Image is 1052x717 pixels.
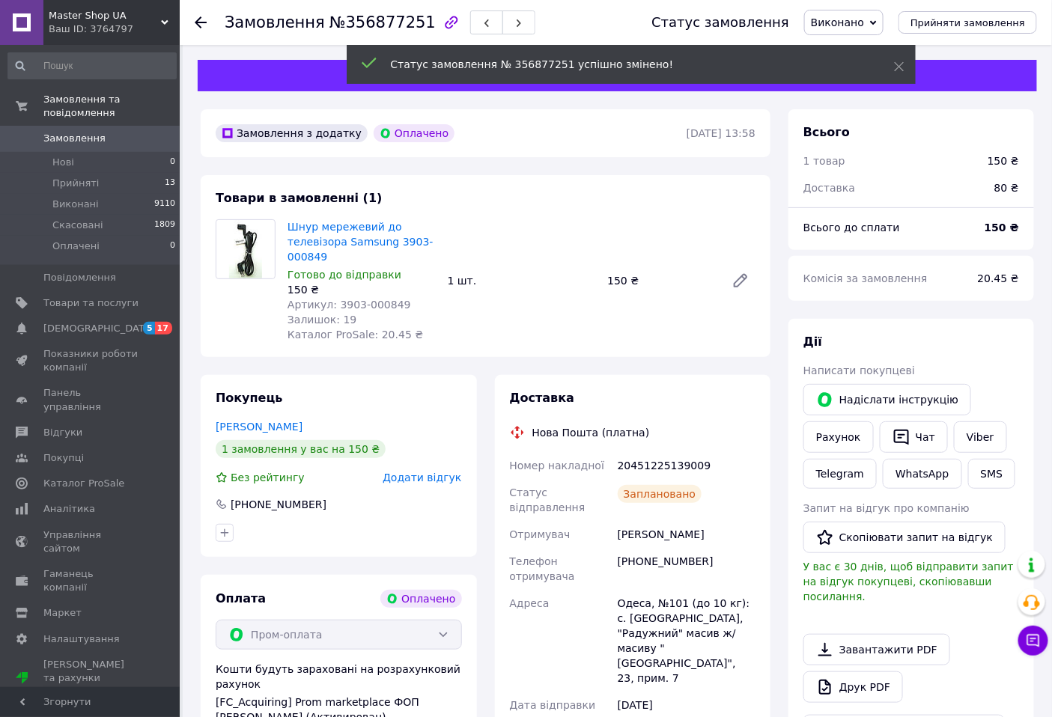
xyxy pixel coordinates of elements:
[216,440,386,458] div: 1 замовлення у вас на 150 ₴
[803,182,855,194] span: Доставка
[43,685,139,698] div: Prom топ
[510,597,550,609] span: Адреса
[803,364,915,376] span: Написати покупцеві
[49,22,180,36] div: Ваш ID: 3764797
[803,384,971,415] button: Надіслати інструкцію
[391,57,857,72] div: Статус замовлення № 356877251 успішно змінено!
[52,156,74,169] span: Нові
[43,451,84,465] span: Покупці
[216,421,302,433] a: [PERSON_NAME]
[803,125,850,139] span: Всього
[43,477,124,490] span: Каталог ProSale
[510,460,605,472] span: Номер накладної
[229,497,328,512] div: [PHONE_NUMBER]
[615,452,758,479] div: 20451225139009
[803,459,877,489] a: Telegram
[615,521,758,548] div: [PERSON_NAME]
[510,486,586,513] span: Статус відправлення
[615,548,758,590] div: [PHONE_NUMBER]
[52,219,103,232] span: Скасовані
[216,191,383,205] span: Товари в замовленні (1)
[155,322,172,335] span: 17
[880,421,948,453] button: Чат
[968,459,1016,489] button: SMS
[216,391,283,405] span: Покупець
[510,699,596,711] span: Дата відправки
[510,555,575,582] span: Телефон отримувача
[910,17,1025,28] span: Прийняти замовлення
[803,335,822,349] span: Дії
[216,124,368,142] div: Замовлення з додатку
[154,198,175,211] span: 9110
[803,502,970,514] span: Запит на відгук про компанію
[288,221,434,263] a: Шнур мережевий до телевізора Samsung 3903-000849
[288,314,356,326] span: Залишок: 19
[43,528,139,555] span: Управління сайтом
[7,52,177,79] input: Пошук
[803,421,874,453] button: Рахунок
[988,153,1019,168] div: 150 ₴
[52,239,100,253] span: Оплачені
[43,271,116,284] span: Повідомлення
[329,13,436,31] span: №356877251
[380,590,461,608] div: Оплачено
[687,127,755,139] time: [DATE] 13:58
[615,590,758,692] div: Одеса, №101 (до 10 кг): с. [GEOGRAPHIC_DATA], "Радужний" масив ж/масиву "[GEOGRAPHIC_DATA]", 23, ...
[229,220,261,278] img: Шнур мережевий до телевізора Samsung 3903-000849
[803,522,1006,553] button: Скопіювати запит на відгук
[383,472,461,483] span: Додати відгук
[43,658,139,699] span: [PERSON_NAME] та рахунки
[225,13,325,31] span: Замовлення
[154,219,175,232] span: 1809
[288,282,436,297] div: 150 ₴
[52,177,99,190] span: Прийняті
[43,632,120,646] span: Налаштування
[43,322,154,335] span: [DEMOGRAPHIC_DATA]
[803,561,1014,602] span: У вас є 30 днів, щоб відправити запит на відгук покупцеві, скопіювавши посилання.
[288,269,401,281] span: Готово до відправки
[811,16,864,28] span: Виконано
[216,591,266,605] span: Оплата
[43,347,139,374] span: Показники роботи компанії
[803,155,845,167] span: 1 товар
[985,222,1019,234] b: 150 ₴
[43,567,139,594] span: Гаманець компанії
[510,528,571,540] span: Отримувач
[43,606,82,620] span: Маркет
[618,485,702,503] div: Заплановано
[288,299,411,311] span: Артикул: 3903-000849
[43,93,180,120] span: Замовлення та повідомлення
[288,329,423,341] span: Каталог ProSale: 20.45 ₴
[726,266,755,296] a: Редагувати
[231,472,305,483] span: Без рейтингу
[43,386,139,413] span: Панель управління
[195,15,207,30] div: Повернутися назад
[170,239,175,253] span: 0
[978,272,1019,284] span: 20.45 ₴
[803,222,900,234] span: Всього до сплати
[1018,626,1048,656] button: Чат з покупцем
[601,270,720,291] div: 150 ₴
[510,391,575,405] span: Доставка
[883,459,961,489] a: WhatsApp
[374,124,454,142] div: Оплачено
[170,156,175,169] span: 0
[165,177,175,190] span: 13
[899,11,1037,34] button: Прийняти замовлення
[49,9,161,22] span: Master Shop UA
[803,272,928,284] span: Комісія за замовлення
[52,198,99,211] span: Виконані
[43,502,95,516] span: Аналітика
[651,15,789,30] div: Статус замовлення
[43,132,106,145] span: Замовлення
[954,421,1006,453] a: Viber
[803,671,903,703] a: Друк PDF
[985,171,1028,204] div: 80 ₴
[143,322,155,335] span: 5
[442,270,602,291] div: 1 шт.
[43,296,139,310] span: Товари та послуги
[43,426,82,439] span: Відгуки
[803,634,950,665] a: Завантажити PDF
[529,425,654,440] div: Нова Пошта (платна)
